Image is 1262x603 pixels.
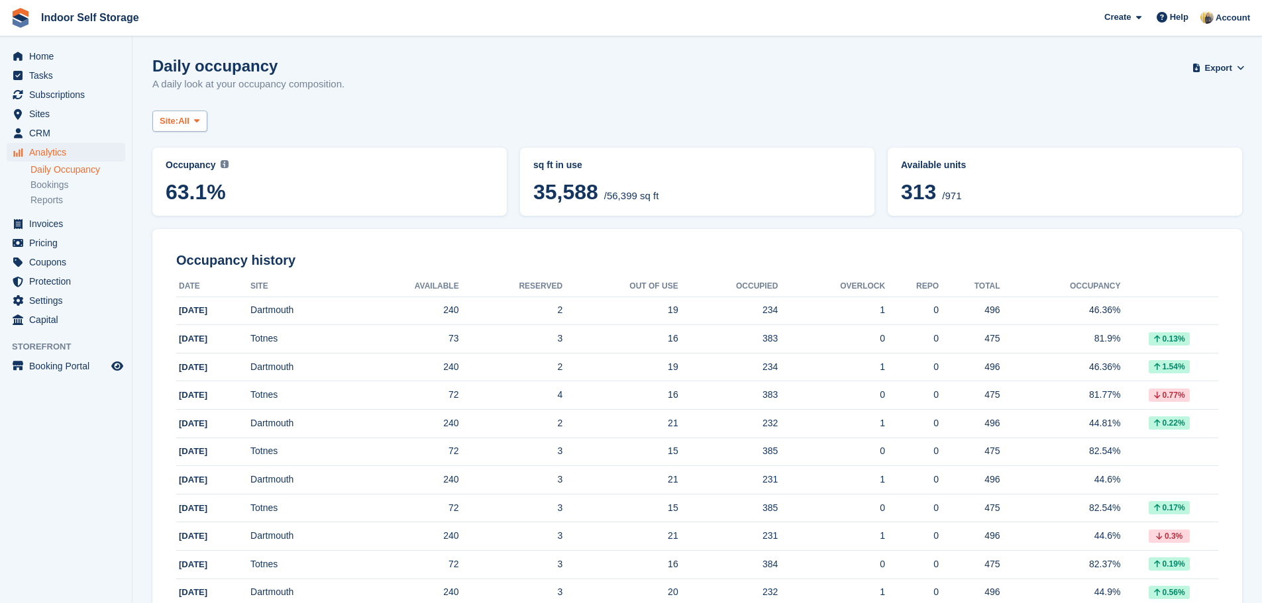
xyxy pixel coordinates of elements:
[354,353,459,381] td: 240
[29,105,109,123] span: Sites
[678,303,778,317] div: 234
[778,585,885,599] div: 1
[778,416,885,430] div: 1
[778,557,885,571] div: 0
[29,253,109,271] span: Coupons
[939,494,1000,522] td: 475
[562,522,678,551] td: 21
[678,529,778,543] div: 231
[29,143,109,162] span: Analytics
[7,291,125,310] a: menu
[678,585,778,599] div: 232
[459,466,563,494] td: 3
[29,234,109,252] span: Pricing
[354,551,459,579] td: 72
[533,158,861,172] abbr: Current breakdown of %{unit} occupied
[354,297,459,325] td: 240
[30,194,125,207] a: Reports
[678,416,778,430] div: 232
[885,360,939,374] div: 0
[7,124,125,142] a: menu
[942,190,961,201] span: /971
[179,587,207,597] span: [DATE]
[7,47,125,66] a: menu
[778,501,885,515] div: 0
[885,416,939,430] div: 0
[1170,11,1188,24] span: Help
[12,340,132,353] span: Storefront
[152,77,344,92] p: A daily look at your occupancy composition.
[179,446,207,456] span: [DATE]
[29,47,109,66] span: Home
[459,353,563,381] td: 2
[1149,586,1190,599] div: 0.56%
[459,551,563,579] td: 3
[939,325,1000,353] td: 475
[179,503,207,513] span: [DATE]
[562,494,678,522] td: 15
[778,473,885,487] div: 1
[678,276,778,297] th: Occupied
[562,410,678,438] td: 21
[533,180,598,204] span: 35,588
[901,160,966,170] span: Available units
[939,410,1000,438] td: 496
[7,234,125,252] a: menu
[533,160,582,170] span: sq ft in use
[179,362,207,372] span: [DATE]
[1000,297,1121,325] td: 46.36%
[179,559,207,569] span: [DATE]
[152,111,207,132] button: Site: All
[1000,325,1121,353] td: 81.9%
[179,475,207,485] span: [DATE]
[459,276,563,297] th: Reserved
[1200,11,1214,24] img: Jo Moon
[1000,551,1121,579] td: 82.37%
[459,410,563,438] td: 2
[30,163,125,176] a: Daily Occupancy
[179,390,207,400] span: [DATE]
[29,272,109,291] span: Protection
[354,325,459,353] td: 73
[109,358,125,374] a: Preview store
[1000,353,1121,381] td: 46.36%
[36,7,144,28] a: Indoor Self Storage
[562,353,678,381] td: 19
[7,214,125,233] a: menu
[1149,389,1190,402] div: 0.77%
[160,115,178,128] span: Site:
[1000,381,1121,410] td: 81.77%
[29,357,109,375] span: Booking Portal
[166,160,215,170] span: Occupancy
[939,551,1000,579] td: 475
[562,276,678,297] th: Out of Use
[1149,501,1190,514] div: 0.17%
[1149,557,1190,571] div: 0.19%
[11,8,30,28] img: stora-icon-8386f47178a22dfd0bd8f6a31ec36ba5ce8667c1dd55bd0f319d3a0aa187defe.svg
[354,410,459,438] td: 240
[1149,416,1190,430] div: 0.22%
[7,143,125,162] a: menu
[778,360,885,374] div: 1
[1149,530,1190,543] div: 0.3%
[562,551,678,579] td: 16
[29,66,109,85] span: Tasks
[885,388,939,402] div: 0
[7,105,125,123] a: menu
[459,325,563,353] td: 3
[778,444,885,458] div: 0
[7,66,125,85] a: menu
[885,585,939,599] div: 0
[678,360,778,374] div: 234
[1000,522,1121,551] td: 44.6%
[354,438,459,466] td: 72
[901,180,936,204] span: 313
[354,466,459,494] td: 240
[678,332,778,346] div: 383
[778,276,885,297] th: Overlock
[778,303,885,317] div: 1
[250,522,353,551] td: Dartmouth
[250,410,353,438] td: Dartmouth
[678,557,778,571] div: 384
[562,381,678,410] td: 16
